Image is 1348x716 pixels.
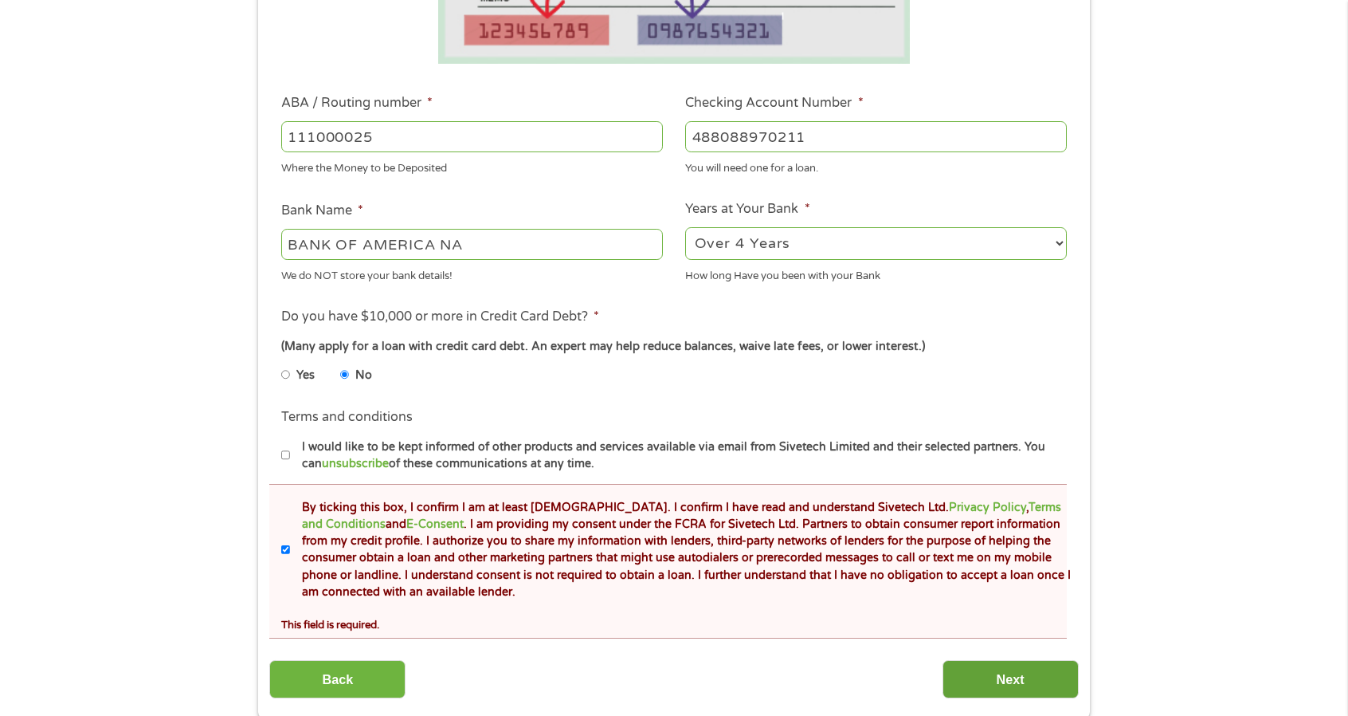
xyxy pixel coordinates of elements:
[685,121,1067,151] input: 345634636
[281,95,433,112] label: ABA / Routing number
[302,501,1061,531] a: Terms and Conditions
[281,409,413,426] label: Terms and conditions
[281,203,363,219] label: Bank Name
[685,155,1067,176] div: You will need one for a loan.
[290,499,1072,601] label: By ticking this box, I confirm I am at least [DEMOGRAPHIC_DATA]. I confirm I have read and unders...
[290,439,1072,473] label: I would like to be kept informed of other products and services available via email from Sivetech...
[281,262,663,284] div: We do NOT store your bank details!
[281,309,599,325] label: Do you have $10,000 or more in Credit Card Debt?
[269,660,406,699] input: Back
[281,612,1067,633] div: This field is required.
[322,457,389,470] a: unsubscribe
[355,367,372,384] label: No
[685,262,1067,284] div: How long Have you been with your Bank
[281,121,663,151] input: 263177916
[296,367,315,384] label: Yes
[406,517,464,531] a: E-Consent
[685,201,809,218] label: Years at Your Bank
[281,338,1067,356] div: (Many apply for a loan with credit card debt. An expert may help reduce balances, waive late fees...
[942,660,1079,699] input: Next
[685,95,863,112] label: Checking Account Number
[949,501,1026,514] a: Privacy Policy
[281,155,663,176] div: Where the Money to be Deposited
